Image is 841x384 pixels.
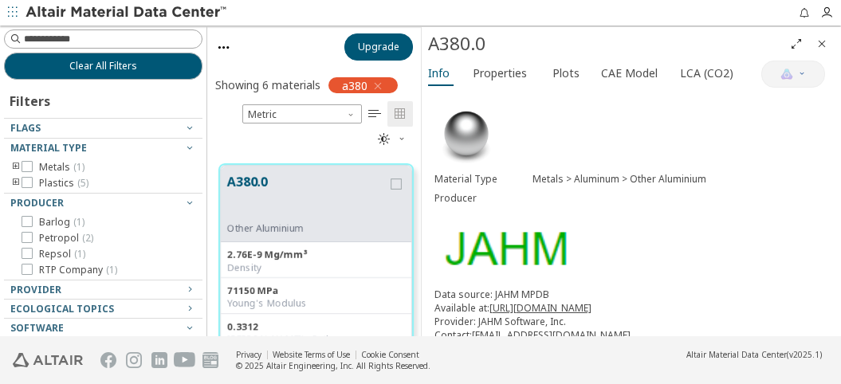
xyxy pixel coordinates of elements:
span: Flags [10,121,41,135]
div: [PERSON_NAME]'s Ratio [227,333,405,346]
a: Cookie Consent [361,349,419,360]
span: Metric [242,104,362,123]
span: Altair Material Data Center [686,349,787,360]
button: A380.0 [227,172,387,222]
span: Barlog [39,216,84,229]
div: A380.0 [428,31,784,57]
span: Plastics [39,177,88,190]
span: LCA (CO2) [680,61,733,86]
img: Material Type Image [434,103,498,167]
span: RTP Company [39,264,117,276]
span: Petropol [39,232,93,245]
div: 71150 MPa [227,284,405,297]
div: Filters [4,80,58,118]
div: Unit System [242,104,362,123]
span: Ecological Topics [10,302,114,315]
a: [EMAIL_ADDRESS][DOMAIN_NAME] [472,328,631,342]
img: AI Copilot [780,68,793,80]
div: grid [207,152,421,337]
span: CAE Model [601,61,658,86]
span: Properties [473,61,527,86]
span: a380 [342,78,367,92]
a: Website Terms of Use [273,349,350,360]
button: Full Screen [784,31,809,57]
a: [URL][DOMAIN_NAME] [489,301,591,315]
img: Altair Material Data Center [26,5,229,21]
div: (v2025.1) [686,349,822,360]
div: 0.3312 [227,320,405,333]
span: ( 1 ) [73,215,84,229]
button: Clear All Filters [4,53,202,80]
button: Ecological Topics [4,300,202,319]
span: Upgrade [358,41,399,53]
div: © 2025 Altair Engineering, Inc. All Rights Reserved. [236,360,430,371]
i:  [394,108,407,120]
img: Logo - Provider [434,221,575,275]
div: 2.76E-9 Mg/mm³ [227,249,405,261]
span: ( 5 ) [77,176,88,190]
div: Other Aluminium [227,222,387,235]
span: Metals [39,161,84,174]
span: Material Type [10,141,87,155]
span: Software [10,321,64,335]
div: Metals > Aluminum > Other Aluminium [533,173,828,186]
span: Plots [552,61,580,86]
a: Privacy [236,349,261,360]
span: ( 1 ) [74,247,85,261]
div: Showing 6 materials [215,77,320,92]
button: Material Type [4,139,202,158]
button: Upgrade [344,33,413,61]
img: Altair Engineering [13,353,83,367]
i:  [368,108,381,120]
p: Data source: JAHM MPDB Available at: Provider: JAHM Software, Inc. Contact: [434,288,829,342]
button: AI Copilot [761,61,825,88]
span: ( 1 ) [73,160,84,174]
span: ( 2 ) [82,231,93,245]
i: toogle group [10,161,22,174]
button: Producer [4,194,202,213]
button: Close [809,31,835,57]
div: Density [227,261,405,274]
button: Tile View [387,101,413,127]
span: Provider [10,283,61,296]
div: Young's Modulus [227,297,405,310]
span: Clear All Filters [69,60,137,72]
span: Info [428,61,450,86]
i:  [378,133,391,146]
span: ( 1 ) [106,263,117,276]
button: Table View [362,101,387,127]
span: Repsol [39,248,85,261]
i: toogle group [10,177,22,190]
button: Provider [4,280,202,300]
button: Flags [4,119,202,138]
button: Theme [371,127,413,152]
div: Material Type [434,173,533,186]
button: Software [4,319,202,338]
span: Producer [10,196,64,210]
div: Producer [434,192,533,205]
